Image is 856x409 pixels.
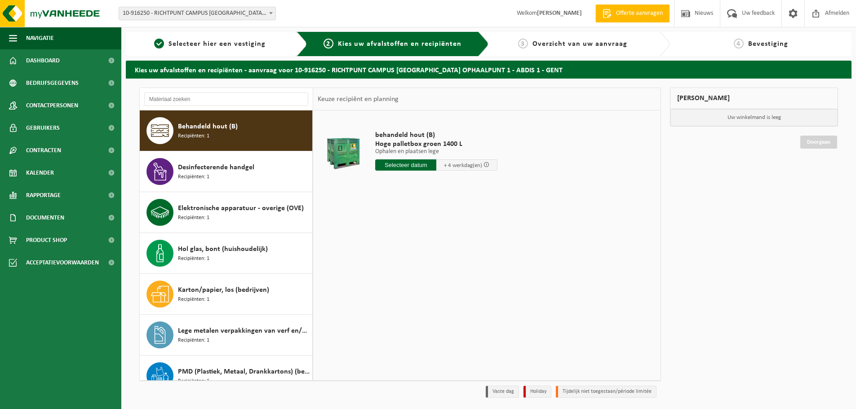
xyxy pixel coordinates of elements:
div: Keuze recipiënt en planning [313,88,403,110]
div: [PERSON_NAME] [670,88,838,109]
span: 1 [154,39,164,48]
span: Selecteer hier een vestiging [169,40,266,48]
p: Uw winkelmand is leeg [670,109,838,126]
li: Tijdelijk niet toegestaan/période limitée [556,386,656,398]
span: Elektronische apparatuur - overige (OVE) [178,203,304,214]
span: Recipiënten: 1 [178,377,209,386]
span: Recipiënten: 1 [178,214,209,222]
span: 3 [518,39,528,48]
button: Desinfecterende handgel Recipiënten: 1 [140,151,313,192]
a: 1Selecteer hier een vestiging [130,39,289,49]
span: Recipiënten: 1 [178,255,209,263]
span: Navigatie [26,27,54,49]
span: Desinfecterende handgel [178,162,254,173]
li: Holiday [523,386,551,398]
span: Overzicht van uw aanvraag [532,40,627,48]
span: Rapportage [26,184,61,207]
span: Product Shop [26,229,67,251]
span: behandeld hout (B) [375,131,497,140]
span: PMD (Plastiek, Metaal, Drankkartons) (bedrijven) [178,366,310,377]
span: Behandeld hout (B) [178,121,238,132]
button: PMD (Plastiek, Metaal, Drankkartons) (bedrijven) Recipiënten: 1 [140,356,313,396]
span: 10-916250 - RICHTPUNT CAMPUS GENT OPHAALPUNT 1 - ABDIS 1 - GENT [119,7,275,20]
a: Offerte aanvragen [595,4,670,22]
button: Elektronische apparatuur - overige (OVE) Recipiënten: 1 [140,192,313,233]
input: Selecteer datum [375,159,436,171]
span: Acceptatievoorwaarden [26,251,99,274]
span: Documenten [26,207,64,229]
span: Offerte aanvragen [614,9,665,18]
span: Lege metalen verpakkingen van verf en/of inkt (schraapschoon) [178,325,310,336]
span: 10-916250 - RICHTPUNT CAMPUS GENT OPHAALPUNT 1 - ABDIS 1 - GENT [119,7,276,20]
li: Vaste dag [486,386,519,398]
span: Hoge palletbox groen 1400 L [375,140,497,149]
span: Kies uw afvalstoffen en recipiënten [338,40,461,48]
span: Dashboard [26,49,60,72]
span: 2 [324,39,333,48]
span: Recipiënten: 1 [178,336,209,345]
span: Contracten [26,139,61,162]
button: Behandeld hout (B) Recipiënten: 1 [140,110,313,151]
span: + 4 werkdag(en) [444,163,482,168]
span: Bevestiging [748,40,788,48]
span: Recipiënten: 1 [178,295,209,304]
strong: [PERSON_NAME] [537,10,582,17]
button: Lege metalen verpakkingen van verf en/of inkt (schraapschoon) Recipiënten: 1 [140,315,313,356]
a: Doorgaan [800,136,837,149]
input: Materiaal zoeken [144,92,308,106]
p: Ophalen en plaatsen lege [375,149,497,155]
h2: Kies uw afvalstoffen en recipiënten - aanvraag voor 10-916250 - RICHTPUNT CAMPUS [GEOGRAPHIC_DATA... [126,61,852,78]
span: Contactpersonen [26,94,78,117]
span: Gebruikers [26,117,60,139]
button: Hol glas, bont (huishoudelijk) Recipiënten: 1 [140,233,313,274]
button: Karton/papier, los (bedrijven) Recipiënten: 1 [140,274,313,315]
span: Recipiënten: 1 [178,132,209,141]
span: Recipiënten: 1 [178,173,209,181]
span: Hol glas, bont (huishoudelijk) [178,244,268,255]
span: Bedrijfsgegevens [26,72,79,94]
span: 4 [734,39,744,48]
span: Karton/papier, los (bedrijven) [178,285,269,295]
span: Kalender [26,162,54,184]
